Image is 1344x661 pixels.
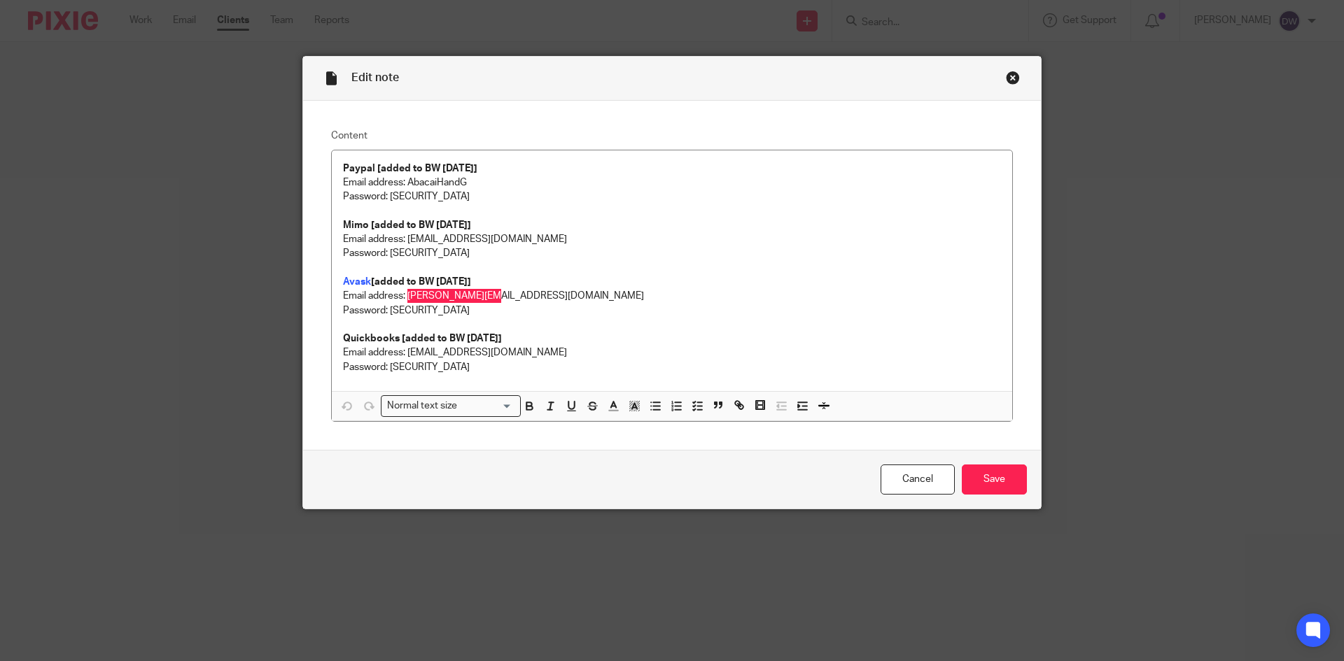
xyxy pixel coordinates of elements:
[343,304,1001,318] p: Password: [SECURITY_DATA]
[331,129,1013,143] label: Content
[343,246,1001,260] p: Password: [SECURITY_DATA]
[343,334,502,343] strong: Quickbooks [added to BW [DATE]]
[381,395,521,417] div: Search for option
[351,72,399,83] span: Edit note
[1006,71,1020,85] div: Close this dialog window
[962,464,1027,495] input: Save
[343,176,1001,190] p: Email address: AbacaiHandG
[343,220,471,230] strong: Mimo [added to BW [DATE]]
[343,289,1001,303] p: Email address: [PERSON_NAME][EMAIL_ADDRESS][DOMAIN_NAME]
[343,190,1001,204] p: Password: [SECURITY_DATA]
[343,360,1001,374] p: Password: [SECURITY_DATA]
[881,464,955,495] a: Cancel
[343,277,371,287] a: Avask
[462,399,512,413] input: Search for option
[371,277,471,287] strong: [added to BW [DATE]]
[343,232,1001,246] p: Email address: [EMAIL_ADDRESS][DOMAIN_NAME]
[343,346,1001,360] p: Email address: [EMAIL_ADDRESS][DOMAIN_NAME]
[384,399,461,413] span: Normal text size
[343,164,477,173] strong: Paypal [added to BW [DATE]]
